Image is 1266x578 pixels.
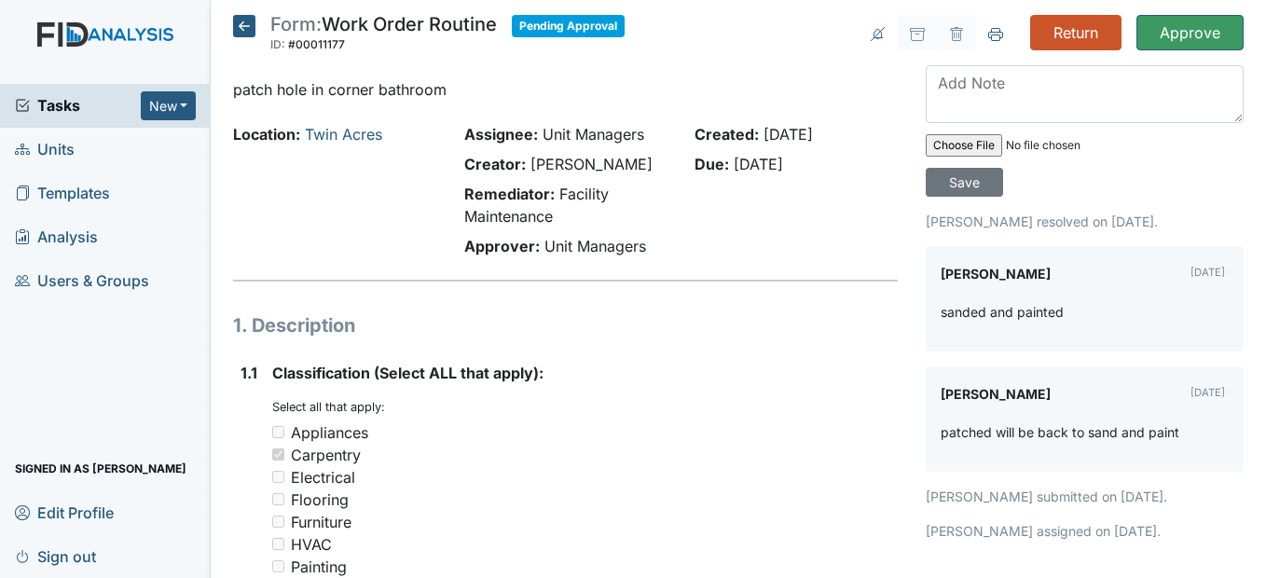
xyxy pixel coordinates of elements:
[695,125,759,144] strong: Created:
[1190,386,1225,399] small: [DATE]
[272,471,284,483] input: Electrical
[544,237,646,255] span: Unit Managers
[141,91,197,120] button: New
[734,155,783,173] span: [DATE]
[270,13,322,35] span: Form:
[291,511,351,533] div: Furniture
[15,498,114,527] span: Edit Profile
[241,362,257,384] label: 1.1
[15,542,96,571] span: Sign out
[464,185,555,203] strong: Remediator:
[926,168,1003,197] input: Save
[464,237,540,255] strong: Approver:
[941,422,1179,442] p: patched will be back to sand and paint
[272,516,284,528] input: Furniture
[941,302,1064,322] p: sanded and painted
[291,556,347,578] div: Painting
[15,179,110,208] span: Templates
[291,421,368,444] div: Appliances
[270,37,285,51] span: ID:
[291,444,361,466] div: Carpentry
[764,125,813,144] span: [DATE]
[288,37,345,51] span: #00011177
[464,125,538,144] strong: Assignee:
[272,538,284,550] input: HVAC
[15,223,98,252] span: Analysis
[941,381,1051,407] label: [PERSON_NAME]
[926,521,1244,541] p: [PERSON_NAME] assigned on [DATE].
[272,426,284,438] input: Appliances
[1030,15,1122,50] input: Return
[291,533,332,556] div: HVAC
[1190,266,1225,279] small: [DATE]
[941,261,1051,287] label: [PERSON_NAME]
[272,560,284,572] input: Painting
[530,155,653,173] span: [PERSON_NAME]
[15,267,149,296] span: Users & Groups
[15,135,75,164] span: Units
[270,15,497,56] div: Work Order Routine
[15,94,141,117] a: Tasks
[512,15,625,37] span: Pending Approval
[272,400,385,414] small: Select all that apply:
[543,125,644,144] span: Unit Managers
[291,489,349,511] div: Flooring
[272,364,544,382] span: Classification (Select ALL that apply):
[1136,15,1244,50] input: Approve
[695,155,729,173] strong: Due:
[15,454,186,483] span: Signed in as [PERSON_NAME]
[291,466,355,489] div: Electrical
[233,125,300,144] strong: Location:
[272,448,284,461] input: Carpentry
[464,155,526,173] strong: Creator:
[926,487,1244,506] p: [PERSON_NAME] submitted on [DATE].
[233,311,897,339] h1: 1. Description
[233,78,897,101] p: patch hole in corner bathroom
[926,212,1244,231] p: [PERSON_NAME] resolved on [DATE].
[305,125,382,144] a: Twin Acres
[272,493,284,505] input: Flooring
